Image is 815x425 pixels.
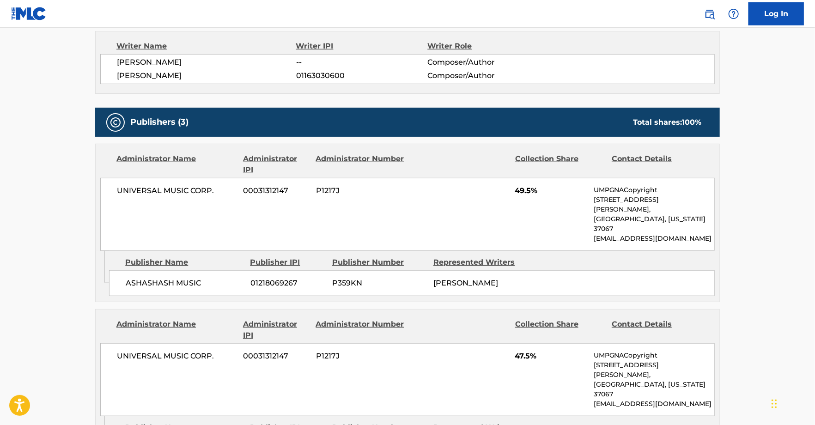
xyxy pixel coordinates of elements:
[704,8,715,19] img: search
[772,390,777,418] div: Drag
[243,185,309,196] span: 00031312147
[243,153,309,176] div: Administrator IPI
[116,319,236,341] div: Administrator Name
[316,319,405,341] div: Administrator Number
[126,278,243,289] span: ASHASHASH MUSIC
[296,70,427,81] span: 01163030600
[594,214,714,234] p: [GEOGRAPHIC_DATA], [US_STATE] 37067
[427,70,547,81] span: Composer/Author
[728,8,739,19] img: help
[612,319,701,341] div: Contact Details
[515,319,605,341] div: Collection Share
[700,5,719,23] a: Public Search
[117,57,296,68] span: [PERSON_NAME]
[243,351,309,362] span: 00031312147
[594,185,714,195] p: UMPGNACopyright
[130,117,189,127] h5: Publishers (3)
[11,7,47,20] img: MLC Logo
[243,319,309,341] div: Administrator IPI
[724,5,743,23] div: Help
[594,234,714,243] p: [EMAIL_ADDRESS][DOMAIN_NAME]
[316,351,406,362] span: P1217J
[633,117,701,128] div: Total shares:
[682,118,701,127] span: 100 %
[594,380,714,399] p: [GEOGRAPHIC_DATA], [US_STATE] 37067
[116,41,296,52] div: Writer Name
[296,41,428,52] div: Writer IPI
[332,257,426,268] div: Publisher Number
[748,2,804,25] a: Log In
[594,195,714,214] p: [STREET_ADDRESS][PERSON_NAME],
[769,381,815,425] iframe: Chat Widget
[316,153,405,176] div: Administrator Number
[125,257,243,268] div: Publisher Name
[594,351,714,360] p: UMPGNACopyright
[316,185,406,196] span: P1217J
[427,41,547,52] div: Writer Role
[433,279,498,287] span: [PERSON_NAME]
[612,153,701,176] div: Contact Details
[515,351,587,362] span: 47.5%
[117,185,237,196] span: UNIVERSAL MUSIC CORP.
[332,278,426,289] span: P359KN
[427,57,547,68] span: Composer/Author
[515,153,605,176] div: Collection Share
[117,70,296,81] span: [PERSON_NAME]
[110,117,121,128] img: Publishers
[515,185,587,196] span: 49.5%
[296,57,427,68] span: --
[250,278,325,289] span: 01218069267
[117,351,237,362] span: UNIVERSAL MUSIC CORP.
[250,257,325,268] div: Publisher IPI
[116,153,236,176] div: Administrator Name
[594,399,714,409] p: [EMAIL_ADDRESS][DOMAIN_NAME]
[594,360,714,380] p: [STREET_ADDRESS][PERSON_NAME],
[433,257,528,268] div: Represented Writers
